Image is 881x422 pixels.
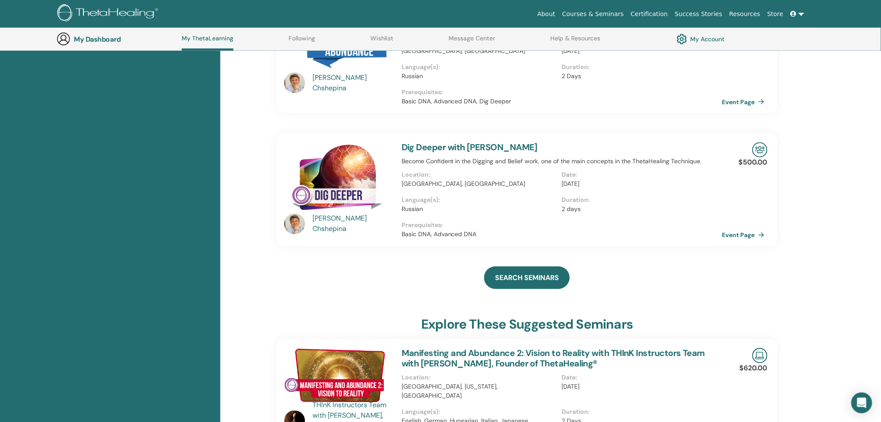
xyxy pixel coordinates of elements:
[402,221,722,230] p: Prerequisites :
[402,205,557,214] p: Russian
[57,4,161,24] img: logo.png
[562,408,717,417] p: Duration :
[562,196,717,205] p: Duration :
[562,72,717,81] p: 2 Days
[74,35,161,43] h3: My Dashboard
[722,96,768,109] a: Event Page
[402,88,722,97] p: Prerequisites :
[284,142,391,217] img: Dig Deeper
[182,35,233,51] a: My ThetaLearning
[562,63,717,72] p: Duration :
[562,180,717,189] p: [DATE]
[550,35,600,49] a: Help & Resources
[57,32,70,46] img: generic-user-icon.jpg
[722,229,768,242] a: Event Page
[495,274,559,283] span: SEARCH SEMINARS
[562,205,717,214] p: 2 days
[739,158,768,168] p: $500.00
[672,6,726,22] a: Success Stories
[402,97,722,106] p: Basic DNA, Advanced DNA, Dig Deeper
[562,46,717,56] p: [DATE]
[562,171,717,180] p: Date :
[370,35,393,49] a: Wishlist
[402,72,557,81] p: Russian
[752,348,768,363] img: Live Online Seminar
[764,6,787,22] a: Store
[726,6,764,22] a: Resources
[289,35,315,49] a: Following
[484,267,570,289] a: SEARCH SEMINARS
[313,73,393,93] a: [PERSON_NAME] Chshepina
[402,171,557,180] p: Location :
[562,382,717,392] p: [DATE]
[284,214,305,234] img: default.jpg
[752,142,768,158] img: In-Person Seminar
[851,392,872,413] div: Open Intercom Messenger
[559,6,628,22] a: Courses & Seminars
[284,348,391,403] img: Manifesting and Abundance 2: Vision to Reality
[402,230,722,239] p: Basic DNA, Advanced DNA
[677,32,687,46] img: cog.svg
[677,32,725,46] a: My Account
[313,214,393,234] a: [PERSON_NAME] Chshepina
[402,348,705,369] a: Manifesting and Abundance 2: Vision to Reality with THInK Instructors Team with [PERSON_NAME], Fo...
[402,180,557,189] p: [GEOGRAPHIC_DATA], [GEOGRAPHIC_DATA]
[534,6,559,22] a: About
[421,317,633,333] h3: explore these suggested seminars
[402,46,557,56] p: [GEOGRAPHIC_DATA], [GEOGRAPHIC_DATA]
[402,373,557,382] p: Location :
[402,196,557,205] p: Language(s) :
[449,35,495,49] a: Message Center
[740,363,768,374] p: $620.00
[402,157,722,166] p: Become Confident in the Digging and Belief work, one of the main concepts in the ThetaHealing Tec...
[562,373,717,382] p: Date :
[402,382,557,401] p: [GEOGRAPHIC_DATA], [US_STATE], [GEOGRAPHIC_DATA]
[402,142,538,153] a: Dig Deeper with [PERSON_NAME]
[627,6,671,22] a: Certification
[402,408,557,417] p: Language(s) :
[402,63,557,72] p: Language(s) :
[284,73,305,93] img: default.jpg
